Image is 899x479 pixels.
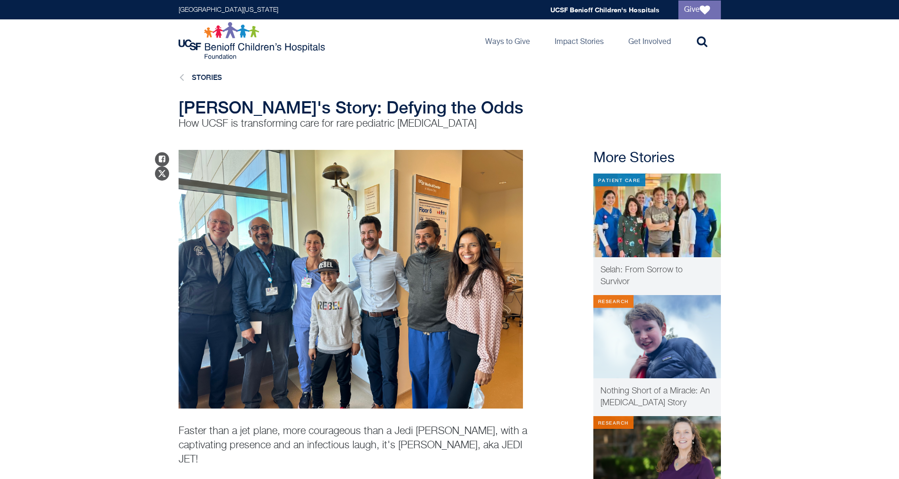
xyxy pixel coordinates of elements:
img: Logo for UCSF Benioff Children's Hospitals Foundation [179,22,327,60]
a: Stories [192,73,222,81]
h2: More Stories [593,150,721,167]
span: Selah: From Sorrow to Survivor [600,266,683,286]
a: Give [678,0,721,19]
div: Research [593,295,634,308]
div: Patient Care [593,174,645,186]
span: [PERSON_NAME]'s Story: Defying the Odds [179,97,523,117]
img: IMG_0496.jpg [593,174,721,257]
span: Nothing Short of a Miracle: An [MEDICAL_DATA] Story [600,387,710,407]
div: Research [593,416,634,429]
img: Tej with docs [179,150,523,409]
a: Ways to Give [478,19,538,62]
a: [GEOGRAPHIC_DATA][US_STATE] [179,7,278,13]
a: Get Involved [621,19,678,62]
a: UCSF Benioff Children's Hospitals [550,6,659,14]
img: Lew at the playground [593,295,721,379]
a: Impact Stories [547,19,611,62]
p: Faster than a jet plane, more courageous than a Jedi [PERSON_NAME], with a captivating presence a... [179,424,542,467]
a: Patient Care Selah: From Sorrow to Survivor [593,174,721,295]
a: Research Lew at the playground Nothing Short of a Miracle: An [MEDICAL_DATA] Story [593,295,721,417]
p: How UCSF is transforming care for rare pediatric [MEDICAL_DATA] [179,117,542,131]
